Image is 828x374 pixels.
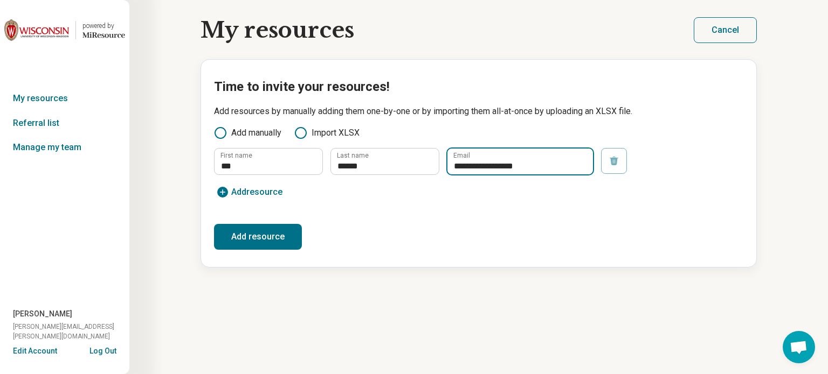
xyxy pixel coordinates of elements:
[214,126,281,139] label: Add manually
[220,152,252,159] label: First name
[453,152,470,159] label: Email
[214,184,285,201] button: Addresource
[13,308,72,320] span: [PERSON_NAME]
[4,17,69,43] img: University of Wisconsin-Madison
[783,331,815,363] div: Open chat
[601,148,627,174] button: Remove
[694,17,757,43] button: Cancel
[231,188,282,196] span: Add resource
[214,224,302,250] button: Add resource
[337,152,369,159] label: Last name
[89,345,116,354] button: Log Out
[214,105,743,118] p: Add resources by manually adding them one-by-one or by importing them all-at-once by uploading an...
[4,17,125,43] a: University of Wisconsin-Madisonpowered by
[201,18,354,43] h1: My resources
[214,77,743,96] h2: Time to invite your resources!
[82,21,125,31] div: powered by
[13,345,57,357] button: Edit Account
[294,126,360,139] label: Import XLSX
[13,322,129,341] span: [PERSON_NAME][EMAIL_ADDRESS][PERSON_NAME][DOMAIN_NAME]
